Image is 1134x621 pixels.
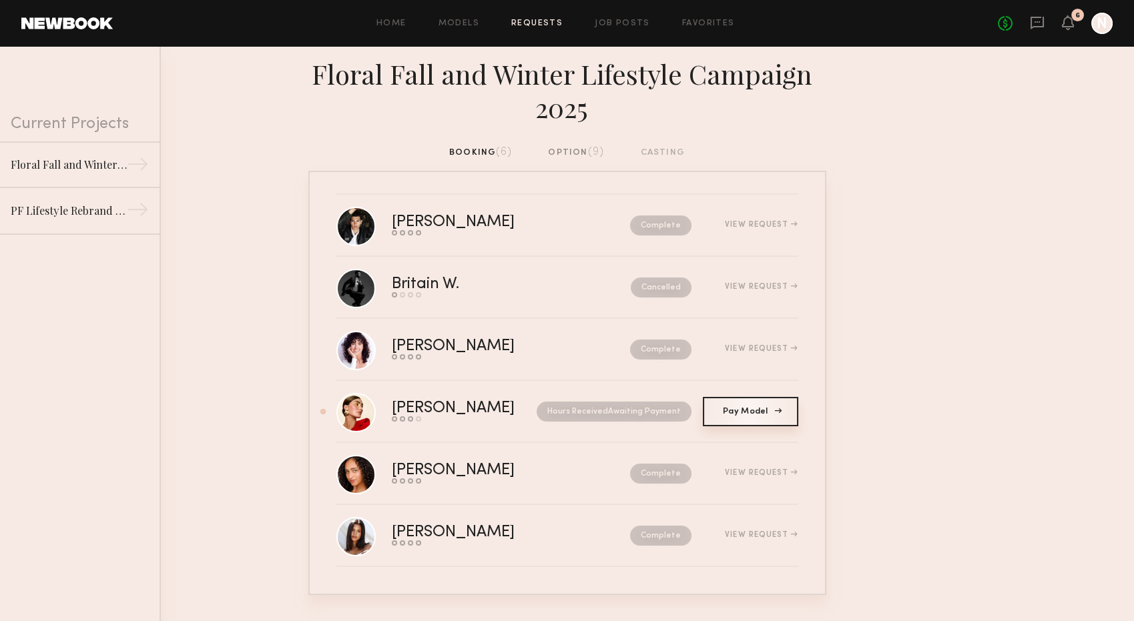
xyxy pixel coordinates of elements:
div: Britain W. [392,277,545,292]
div: [PERSON_NAME] [392,401,526,416]
div: View Request [725,283,798,291]
span: Pay Model [723,408,778,416]
div: Floral Fall and Winter Lifestyle Campaign 2025 [308,57,826,124]
div: [PERSON_NAME] [392,463,573,478]
div: PF Lifestyle Rebrand SS25 [11,203,127,219]
a: [PERSON_NAME]CompleteView Request [336,443,798,505]
div: [PERSON_NAME] [392,339,573,354]
a: [PERSON_NAME]CompleteView Request [336,505,798,567]
div: → [127,153,149,180]
div: View Request [725,221,798,229]
nb-request-status: Complete [630,464,691,484]
nb-request-status: Hours Received Awaiting Payment [537,402,691,422]
div: View Request [725,345,798,353]
div: [PERSON_NAME] [392,525,573,540]
div: 6 [1075,12,1080,19]
span: (9) [588,147,605,157]
a: Job Posts [595,19,650,28]
div: option [548,145,604,160]
div: Floral Fall and Winter Lifestyle Campaign 2025 [11,157,127,173]
a: Home [376,19,406,28]
a: Pay Model [703,397,798,426]
nb-request-status: Cancelled [631,277,691,297]
a: [PERSON_NAME]CompleteView Request [336,195,798,257]
a: [PERSON_NAME]Hours ReceivedAwaiting Payment [336,381,798,443]
div: → [127,199,149,225]
a: Models [439,19,479,28]
nb-request-status: Complete [630,340,691,360]
div: View Request [725,531,798,539]
div: View Request [725,469,798,477]
a: Britain W.CancelledView Request [336,257,798,319]
div: [PERSON_NAME] [392,215,573,230]
a: N [1091,13,1113,34]
nb-request-status: Complete [630,526,691,546]
a: [PERSON_NAME]CompleteView Request [336,319,798,381]
a: Favorites [682,19,735,28]
a: Requests [511,19,563,28]
nb-request-status: Complete [630,215,691,235]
